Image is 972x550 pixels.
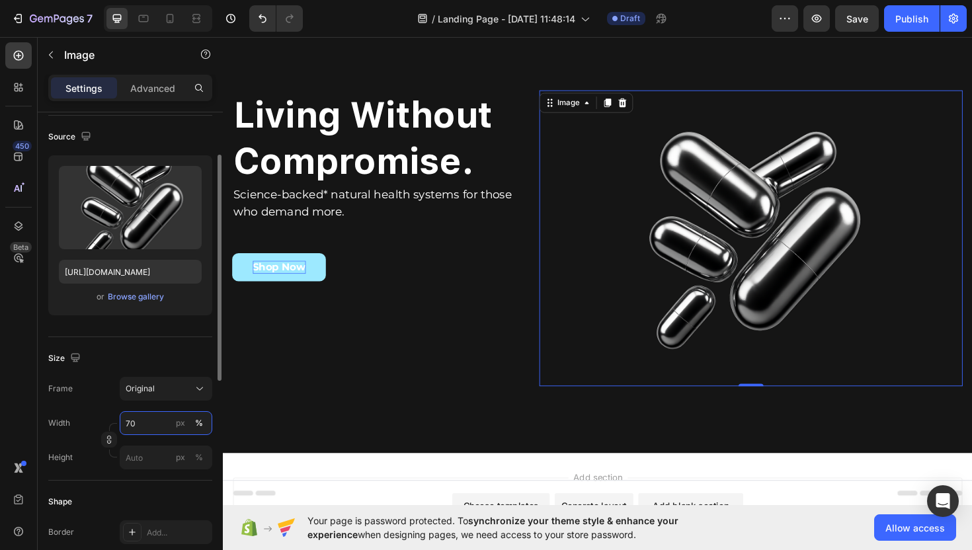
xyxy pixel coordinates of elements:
[191,415,207,431] button: px
[249,5,303,32] div: Undo/Redo
[307,514,730,541] span: Your page is password protected. To when designing pages, we need access to your store password.
[173,450,188,465] button: %
[191,450,207,465] button: px
[874,514,956,541] button: Allow access
[846,13,868,24] span: Save
[352,65,380,77] div: Image
[223,36,972,506] iframe: Design area
[620,13,640,24] span: Draft
[176,417,185,429] div: px
[403,58,716,371] img: gempages_586112806957351627-0f1fa727-dba0-4fe4-86c1-c8e9ecba1617.png
[48,383,73,395] label: Frame
[438,12,575,26] span: Landing Page - [DATE] 11:48:14
[927,485,959,517] div: Open Intercom Messenger
[108,291,164,303] div: Browse gallery
[432,12,435,26] span: /
[130,81,175,95] p: Advanced
[48,128,94,146] div: Source
[147,527,209,539] div: Add...
[120,377,212,401] button: Original
[120,411,212,435] input: px%
[126,383,155,395] span: Original
[173,415,188,431] button: %
[885,521,945,535] span: Allow access
[65,81,102,95] p: Settings
[48,526,74,538] div: Border
[48,350,83,368] div: Size
[10,242,32,253] div: Beta
[5,5,99,32] button: 7
[107,290,165,303] button: Browse gallery
[59,260,202,284] input: https://example.com/image.jpg
[120,446,212,469] input: px%
[48,417,70,429] label: Width
[64,47,177,63] p: Image
[13,141,32,151] div: 450
[97,289,104,305] span: or
[195,452,203,463] div: %
[884,5,940,32] button: Publish
[895,12,928,26] div: Publish
[87,11,93,26] p: 7
[307,515,678,540] span: synchronize your theme style & enhance your experience
[366,461,428,475] span: Add section
[835,5,879,32] button: Save
[59,166,202,249] img: preview-image
[48,496,72,508] div: Shape
[195,417,203,429] div: %
[176,452,185,463] div: px
[48,452,73,463] label: Height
